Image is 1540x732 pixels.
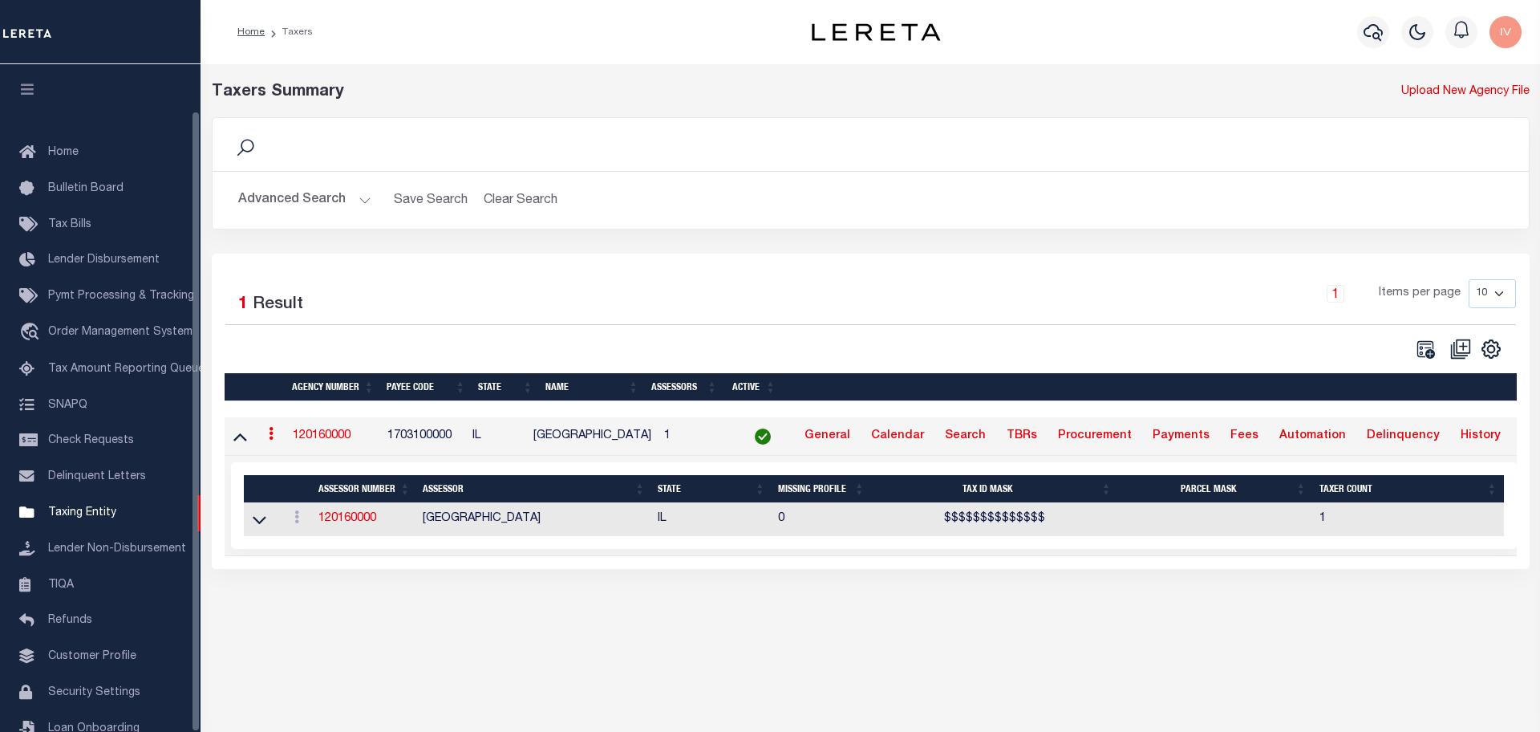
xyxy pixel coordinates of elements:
[48,254,160,266] span: Lender Disbursement
[477,185,565,216] button: Clear Search
[48,651,136,662] span: Customer Profile
[48,579,74,590] span: TIQA
[48,615,92,626] span: Refunds
[658,417,734,457] td: 1
[48,687,140,698] span: Security Settings
[238,296,248,313] span: 1
[1401,83,1530,101] a: Upload New Agency File
[381,417,467,457] td: 1703100000
[265,25,313,39] li: Taxers
[48,291,194,302] span: Pymt Processing & Tracking
[466,417,527,457] td: IL
[237,27,265,37] a: Home
[723,373,782,401] th: Active: activate to sort column ascending
[380,373,472,401] th: Payee Code: activate to sort column ascending
[797,424,857,449] a: General
[293,430,351,441] a: 120160000
[755,429,771,445] img: check-icon-green.svg
[48,327,192,338] span: Order Management System
[999,424,1044,449] a: TBRs
[318,513,376,524] a: 120160000
[1313,503,1504,536] td: 1
[1223,424,1266,449] a: Fees
[312,475,416,503] th: Assessor Number: activate to sort column ascending
[772,503,871,536] td: 0
[48,435,134,446] span: Check Requests
[938,424,993,449] a: Search
[19,323,45,344] i: travel_explore
[212,80,1194,104] div: Taxers Summary
[48,219,91,230] span: Tax Bills
[1118,475,1313,503] th: Parcel Mask: activate to sort column ascending
[48,147,79,158] span: Home
[651,503,772,536] td: IL
[864,424,931,449] a: Calendar
[472,373,539,401] th: State: activate to sort column ascending
[944,513,1045,524] span: $$$$$$$$$$$$$$
[238,185,371,216] button: Advanced Search
[645,373,723,401] th: Assessors: activate to sort column ascending
[48,183,124,194] span: Bulletin Board
[1360,424,1447,449] a: Delinquency
[527,417,658,457] td: [GEOGRAPHIC_DATA]
[1051,424,1139,449] a: Procurement
[651,475,772,503] th: State: activate to sort column ascending
[1145,424,1217,449] a: Payments
[1272,424,1353,449] a: Automation
[1327,285,1344,303] a: 1
[782,373,1518,401] th: &nbsp;
[1313,475,1504,503] th: Taxer Count: activate to sort column ascending
[48,471,146,482] span: Delinquent Letters
[286,373,380,401] th: Agency Number: activate to sort column ascending
[48,543,186,555] span: Lender Non-Disbursement
[416,475,651,503] th: Assessor: activate to sort column ascending
[539,373,645,401] th: Name: activate to sort column ascending
[1453,424,1508,449] a: History
[48,507,116,518] span: Taxing Entity
[1379,285,1461,303] span: Items per page
[48,364,205,375] span: Tax Amount Reporting Queue
[1489,16,1522,48] img: svg+xml;base64,PHN2ZyB4bWxucz0iaHR0cDovL3d3dy53My5vcmcvMjAwMC9zdmciIHBvaW50ZXItZXZlbnRzPSJub25lIi...
[812,23,940,41] img: logo-dark.svg
[871,475,1118,503] th: Tax ID Mask: activate to sort column ascending
[48,399,87,410] span: SNAPQ
[253,292,303,318] label: Result
[772,475,871,503] th: Missing Profile: activate to sort column ascending
[416,503,651,536] td: [GEOGRAPHIC_DATA]
[384,185,477,216] button: Save Search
